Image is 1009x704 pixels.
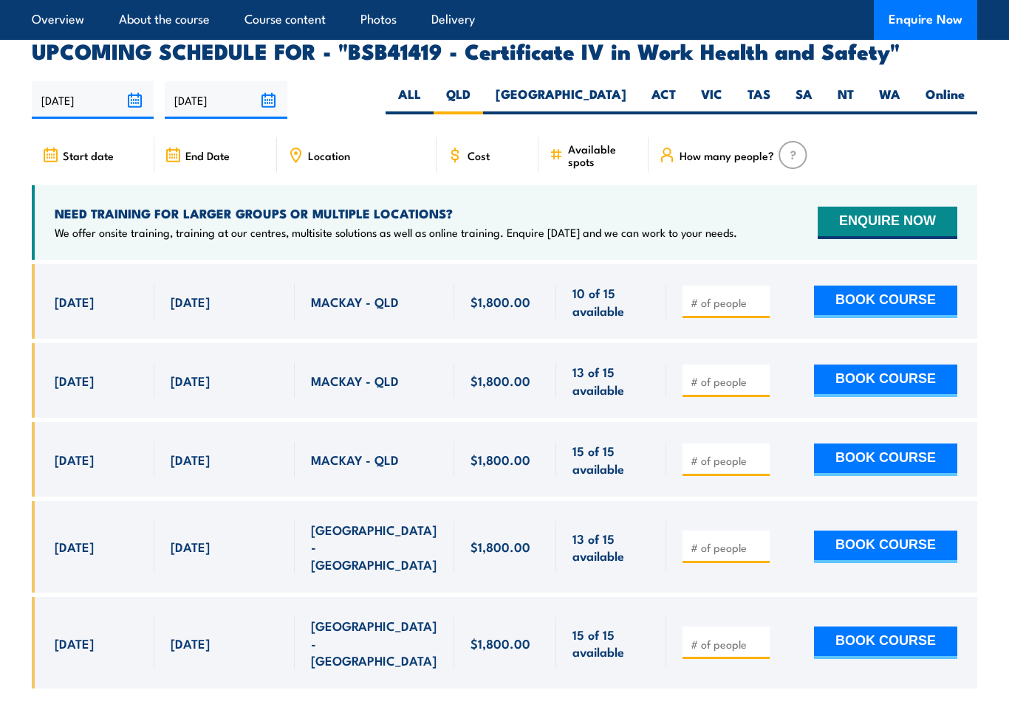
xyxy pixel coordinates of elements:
span: [DATE] [171,538,210,555]
button: BOOK COURSE [814,531,957,563]
span: [DATE] [55,451,94,468]
span: 15 of 15 available [572,626,650,660]
span: [DATE] [55,293,94,310]
span: MACKAY - QLD [311,372,399,389]
label: NT [825,86,866,114]
input: # of people [691,453,765,468]
span: Location [308,149,350,162]
input: To date [165,81,287,119]
button: BOOK COURSE [814,444,957,476]
span: Available spots [568,142,638,168]
span: Start date [63,149,114,162]
h2: UPCOMING SCHEDULE FOR - "BSB41419 - Certificate IV in Work Health and Safety" [32,41,977,60]
input: From date [32,81,154,119]
label: VIC [688,86,735,114]
button: ENQUIRE NOW [818,207,957,239]
input: # of people [691,540,765,555]
span: [DATE] [171,293,210,310]
span: [DATE] [55,372,94,389]
span: [DATE] [171,635,210,652]
span: 13 of 15 available [572,530,650,565]
span: [DATE] [55,635,94,652]
span: $1,800.00 [471,451,530,468]
input: # of people [691,637,765,652]
label: TAS [735,86,783,114]
span: $1,800.00 [471,293,530,310]
label: QLD [434,86,483,114]
span: [GEOGRAPHIC_DATA] - [GEOGRAPHIC_DATA] [311,521,438,573]
span: 15 of 15 available [572,442,650,477]
input: # of people [691,295,765,310]
span: MACKAY - QLD [311,293,399,310]
span: MACKAY - QLD [311,451,399,468]
button: BOOK COURSE [814,627,957,659]
p: We offer onsite training, training at our centres, multisite solutions as well as online training... [55,225,737,240]
label: ALL [386,86,434,114]
span: [DATE] [171,372,210,389]
span: [DATE] [55,538,94,555]
label: Online [913,86,977,114]
span: End Date [185,149,230,162]
h4: NEED TRAINING FOR LARGER GROUPS OR MULTIPLE LOCATIONS? [55,205,737,221]
span: $1,800.00 [471,538,530,555]
span: Cost [468,149,490,162]
span: [DATE] [171,451,210,468]
label: SA [783,86,825,114]
button: BOOK COURSE [814,365,957,397]
span: 13 of 15 available [572,363,650,398]
span: [GEOGRAPHIC_DATA] - [GEOGRAPHIC_DATA] [311,617,438,669]
span: $1,800.00 [471,372,530,389]
label: [GEOGRAPHIC_DATA] [483,86,639,114]
span: 10 of 15 available [572,284,650,319]
span: How many people? [680,149,774,162]
label: ACT [639,86,688,114]
input: # of people [691,374,765,389]
label: WA [866,86,913,114]
span: $1,800.00 [471,635,530,652]
button: BOOK COURSE [814,286,957,318]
